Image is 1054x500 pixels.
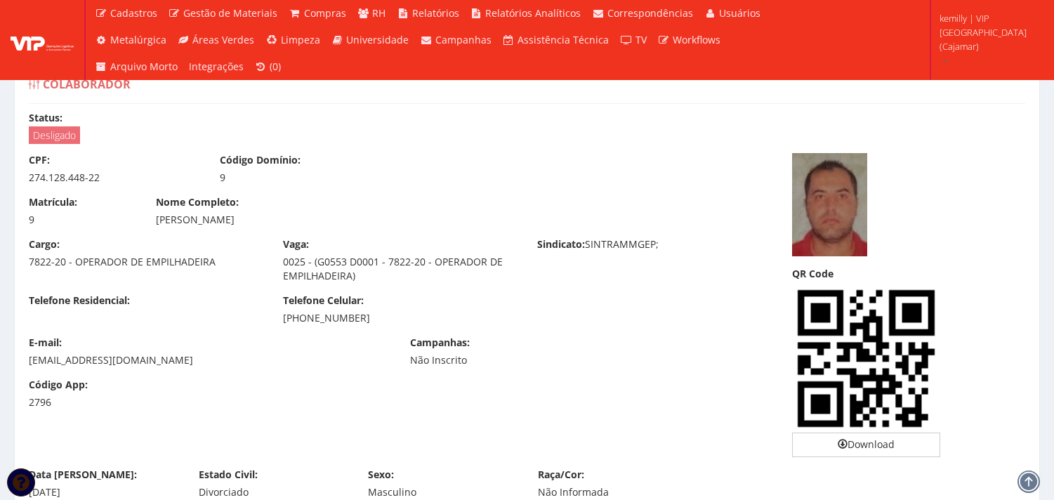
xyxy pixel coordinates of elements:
[29,111,62,125] label: Status:
[29,153,50,167] label: CPF:
[410,353,580,367] div: Não Inscrito
[538,485,687,499] div: Não Informada
[412,6,459,20] span: Relatórios
[89,27,172,53] a: Metalúrgica
[410,336,470,350] label: Campanhas:
[792,153,867,256] img: wander-1663009956631f84a4d7a14.JPG
[220,153,301,167] label: Código Domínio:
[792,284,941,433] img: 5uYOECTuAEHiDhAk7gBB4g4QJO4AQeIOECTuAEHiDhAk7gBB4g4QJO4AQeIOECTuAEHiDhAk7gBB4g4QJO4AQeIOECTuAEHiD...
[183,6,277,20] span: Gestão de Materiais
[270,60,281,73] span: (0)
[792,433,941,456] a: Download
[719,6,760,20] span: Usuários
[304,6,346,20] span: Compras
[172,27,261,53] a: Áreas Verdes
[29,213,135,227] div: 9
[283,255,516,283] div: 0025 - (G0553 D0001 - 7822-20 - OPERADOR DE EMPILHADEIRA)
[538,468,584,482] label: Raça/Cor:
[368,468,394,482] label: Sexo:
[29,237,60,251] label: Cargo:
[189,60,244,73] span: Integrações
[156,213,644,227] div: [PERSON_NAME]
[29,336,62,350] label: E-mail:
[29,126,80,144] span: Desligado
[414,27,497,53] a: Campanhas
[11,29,74,51] img: logo
[940,11,1036,53] span: kemilly | VIP [GEOGRAPHIC_DATA] (Cajamar)
[537,237,585,251] label: Sindicato:
[110,60,178,73] span: Arquivo Morto
[435,33,492,46] span: Campanhas
[607,6,693,20] span: Correspondências
[497,27,615,53] a: Assistência Técnica
[220,171,390,185] div: 9
[652,27,727,53] a: Workflows
[199,485,348,499] div: Divorciado
[346,33,409,46] span: Universidade
[29,468,137,482] label: Data [PERSON_NAME]:
[792,267,834,281] label: QR Code
[614,27,652,53] a: TV
[110,33,166,46] span: Metalúrgica
[29,294,130,308] label: Telefone Residencial:
[283,311,516,325] div: [PHONE_NUMBER]
[518,33,609,46] span: Assistência Técnica
[192,33,254,46] span: Áreas Verdes
[249,53,287,80] a: (0)
[110,6,157,20] span: Cadastros
[29,255,262,269] div: 7822-20 - OPERADOR DE EMPILHADEIRA
[368,485,517,499] div: Masculino
[29,378,88,392] label: Código App:
[283,294,364,308] label: Telefone Celular:
[635,33,647,46] span: TV
[29,353,389,367] div: [EMAIL_ADDRESS][DOMAIN_NAME]
[281,33,320,46] span: Limpeza
[29,195,77,209] label: Matrícula:
[199,468,258,482] label: Estado Civil:
[326,27,415,53] a: Universidade
[43,77,131,92] span: Colaborador
[527,237,781,255] div: SINTRAMMGEP;
[260,27,326,53] a: Limpeza
[183,53,249,80] a: Integrações
[283,237,309,251] label: Vaga:
[485,6,581,20] span: Relatórios Analíticos
[29,171,199,185] div: 274.128.448-22
[29,485,178,499] div: [DATE]
[156,195,239,209] label: Nome Completo:
[29,395,135,409] div: 2796
[89,53,183,80] a: Arquivo Morto
[673,33,720,46] span: Workflows
[372,6,386,20] span: RH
